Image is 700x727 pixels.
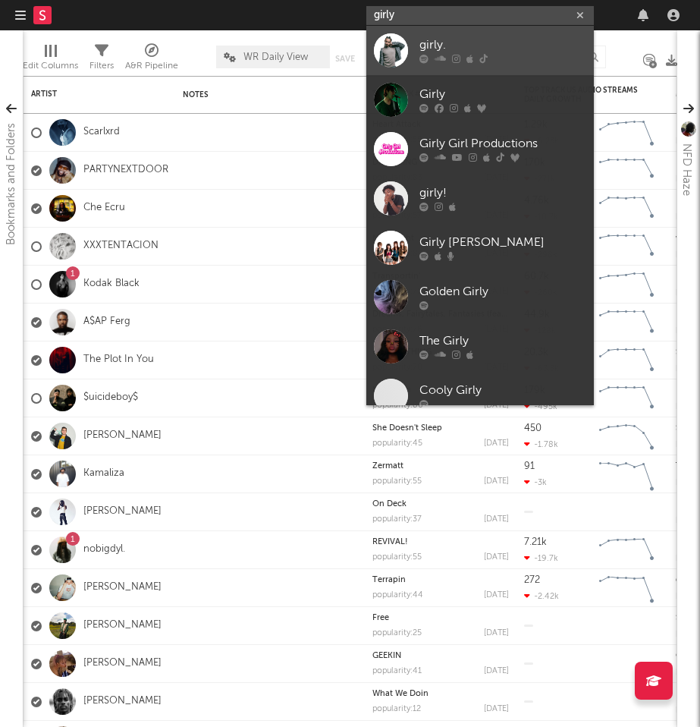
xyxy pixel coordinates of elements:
a: What We Doin [372,690,428,698]
a: Cooly Girly [366,371,594,420]
a: $uicideboy$ [83,392,138,404]
div: popularity: 45 [372,439,422,448]
a: [PERSON_NAME] [83,505,162,518]
a: Girly Girl Productions [366,124,594,174]
div: NFD Haze [677,143,695,196]
a: A$AP Ferg [83,316,130,329]
div: What We Doin [372,690,509,698]
div: She Doesn't Sleep [372,424,509,433]
div: -1.78k [524,439,558,449]
div: Notes [183,90,334,99]
a: Kamaliza [83,467,124,480]
div: -19.7k [524,553,558,563]
div: popularity: 25 [372,629,422,637]
a: [PERSON_NAME] [83,619,162,632]
div: Golden Girly [419,283,586,301]
div: Free [372,614,509,622]
a: PARTYNEXTDOOR [83,164,168,177]
a: GEEKIN [372,652,401,660]
div: popularity: 80 [372,401,423,410]
a: [PERSON_NAME] [83,657,162,670]
svg: Chart title [592,114,661,152]
a: Girly [PERSON_NAME] [366,223,594,272]
div: -495k [524,401,557,411]
a: REVIVAL! [372,538,408,546]
div: popularity: 55 [372,553,422,562]
div: Edit Columns [23,38,78,82]
div: popularity: 37 [372,515,422,524]
div: [DATE] [484,477,509,486]
div: Girly [PERSON_NAME] [419,234,586,252]
svg: Chart title [592,455,661,493]
svg: Chart title [592,379,661,417]
a: Girly [366,75,594,124]
div: REVIVAL! [372,538,509,546]
span: WR Daily View [243,52,308,62]
div: [DATE] [484,401,509,410]
svg: Chart title [592,417,661,455]
div: Artist [31,90,145,99]
input: Search for artists [366,6,594,25]
div: Cooly Girly [419,382,586,400]
div: girly. [419,36,586,55]
svg: Chart title [592,152,661,190]
svg: Chart title [592,569,661,607]
svg: Chart title [592,228,661,266]
div: GEEKIN [372,652,509,660]
div: popularity: 41 [372,667,422,675]
a: Scarlxrd [83,126,120,139]
div: popularity: 44 [372,591,423,600]
div: Girly Girl Productions [419,135,586,153]
div: Filters [89,38,114,82]
a: Terrapin [372,576,406,584]
div: 450 [524,423,541,433]
div: Filters [89,57,114,75]
div: Girly [419,86,586,104]
svg: Chart title [592,266,661,304]
div: [DATE] [484,439,509,448]
svg: Chart title [592,304,661,341]
a: XXXTENTACION [83,240,159,253]
a: Golden Girly [366,272,594,322]
svg: Chart title [592,531,661,569]
div: -3k [524,477,547,487]
div: [DATE] [484,553,509,562]
a: The Girly [366,322,594,371]
a: girly. [366,26,594,75]
div: [DATE] [484,515,509,524]
div: Edit Columns [23,57,78,75]
div: Bookmarks and Folders [2,123,20,245]
div: girly! [419,184,586,203]
div: 7.21k [524,537,547,547]
div: [DATE] [484,629,509,637]
a: Kodak Black [83,278,140,291]
div: [DATE] [484,667,509,675]
div: 91 [524,461,535,471]
svg: Chart title [592,341,661,379]
a: girly! [366,174,594,223]
a: The Plot In You [83,354,154,367]
div: On Deck [372,500,509,508]
div: popularity: 55 [372,477,422,486]
a: Free [372,614,389,622]
div: A&R Pipeline [125,57,178,75]
svg: Chart title [592,190,661,228]
div: [DATE] [484,591,509,600]
div: A&R Pipeline [125,38,178,82]
a: nobigdyl. [83,543,125,556]
div: popularity: 12 [372,705,421,713]
div: [DATE] [484,705,509,713]
a: [PERSON_NAME] [83,430,162,442]
div: Terrapin [372,576,509,584]
div: -2.42k [524,591,559,601]
a: Che Ecru [83,202,125,215]
a: On Deck [372,500,407,508]
a: [PERSON_NAME] [83,581,162,594]
div: Zermatt [372,462,509,471]
a: Zermatt [372,462,403,471]
a: She Doesn't Sleep [372,424,442,433]
div: 272 [524,575,540,585]
a: [PERSON_NAME] [83,695,162,708]
button: Save [335,55,355,63]
div: The Girly [419,332,586,351]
